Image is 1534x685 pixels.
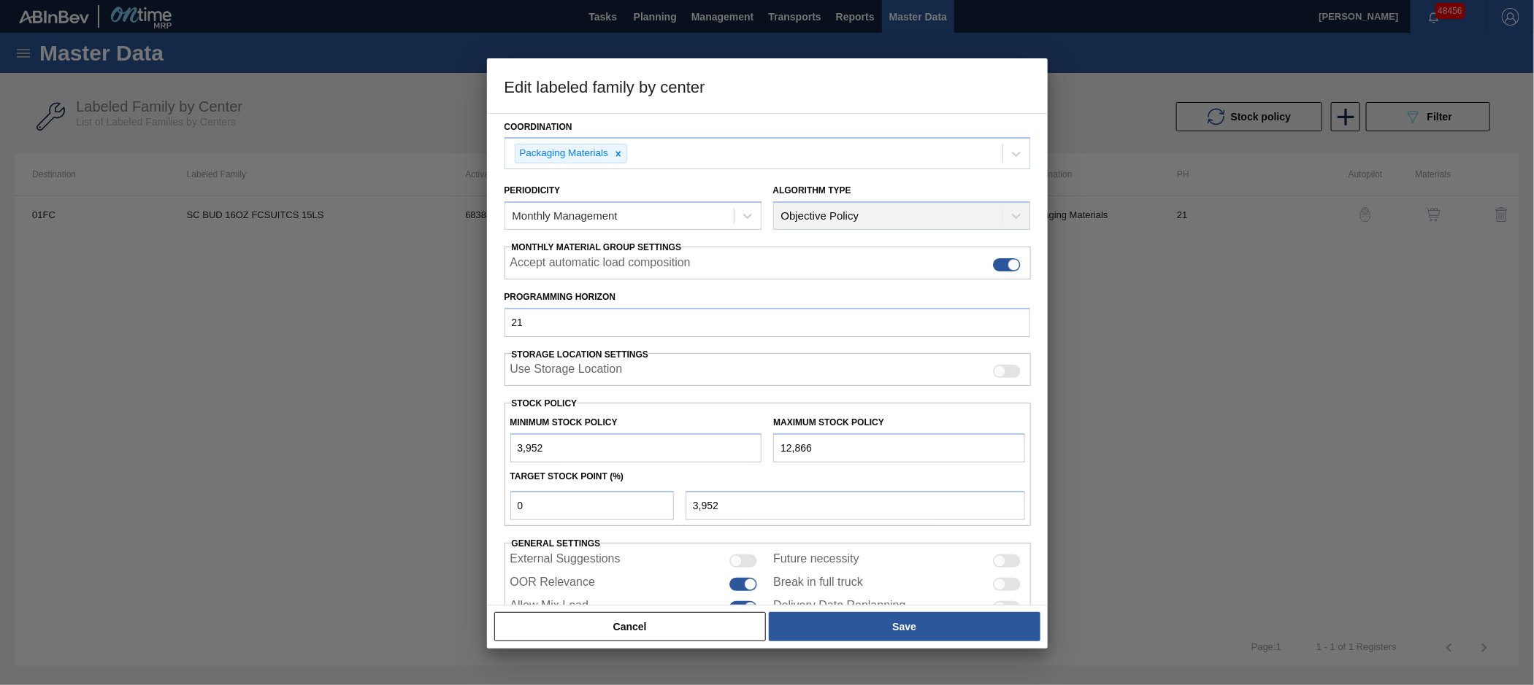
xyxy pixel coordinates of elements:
[510,363,623,380] label: When enabled, the system will display stocks from different storage locations.
[773,599,905,616] label: Delivery Date Replanning
[512,398,578,409] label: Stock Policy
[773,552,859,570] label: Future necessity
[773,185,851,196] label: Algorithm Type
[769,612,1040,641] button: Save
[513,210,618,222] div: Monthly Management
[487,58,1048,114] h3: Edit labeled family by center
[510,256,691,274] label: Accept automatic load composition
[510,471,624,481] label: Target Stock Point (%)
[773,576,863,593] label: Break in full truck
[510,599,589,616] label: Allow Mix Load
[512,538,601,549] span: General settings
[494,612,767,641] button: Cancel
[505,185,561,196] label: Periodicity
[510,576,596,593] label: OOR Relevance
[773,417,884,427] label: Maximum Stock Policy
[505,287,1030,308] label: Programming Horizon
[512,349,649,360] span: Storage Location Settings
[510,417,618,427] label: Minimum Stock Policy
[515,144,611,163] div: Packaging Materials
[512,242,682,252] span: Monthly Material Group Settings
[505,122,572,132] label: Coordination
[510,552,621,570] label: External Suggestions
